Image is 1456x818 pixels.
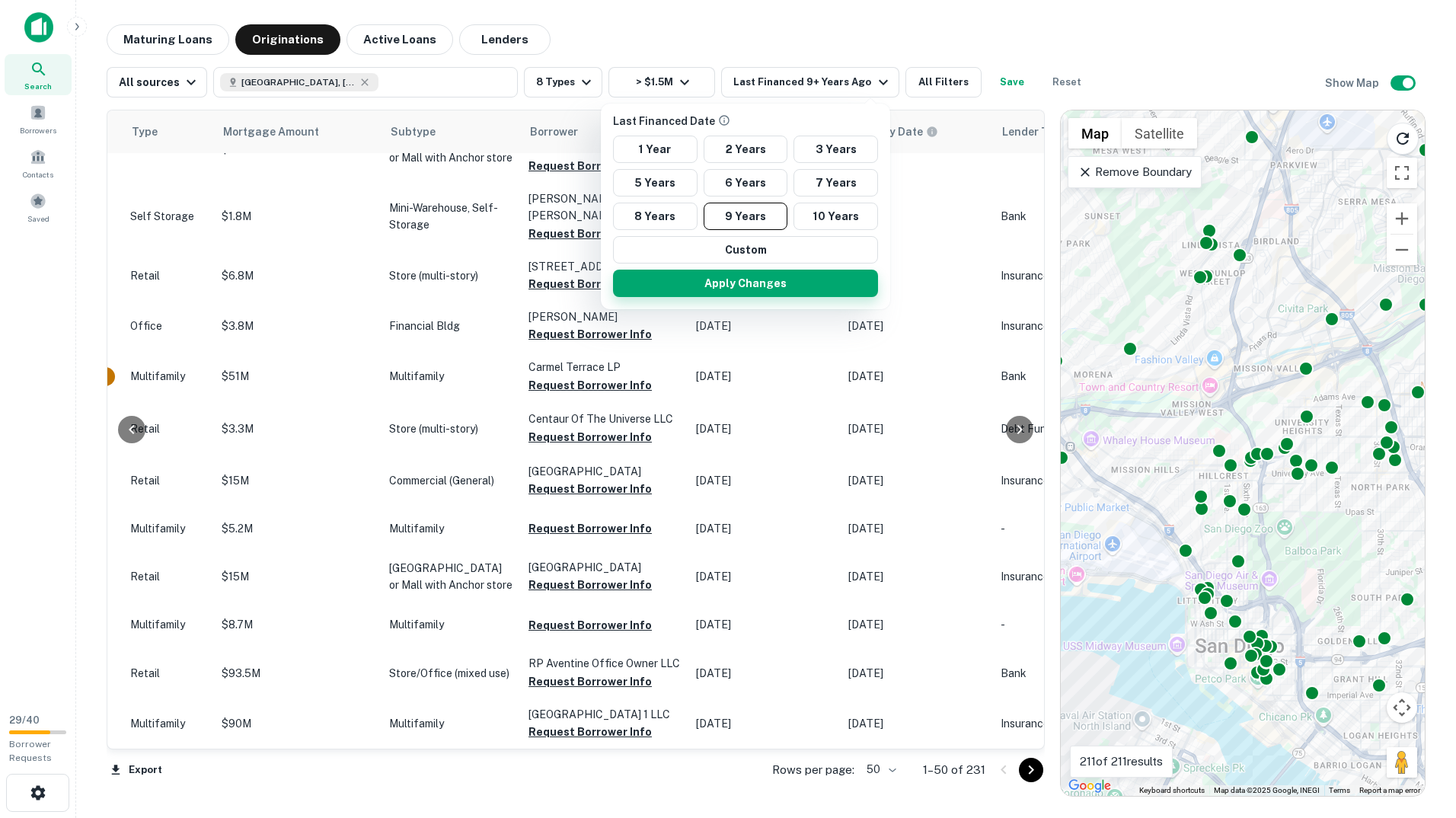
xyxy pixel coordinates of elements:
button: 6 Years [704,169,788,197]
p: Last Financed Date [613,113,884,129]
button: 7 Years [793,169,878,197]
button: 5 Years [613,169,698,197]
button: 9 Years [704,203,788,230]
button: Apply Changes [613,270,878,297]
button: Custom [613,236,878,264]
button: 10 Years [793,203,878,230]
svg: Find loans based on the last time they were sold or refinanced. [718,114,730,126]
button: 8 Years [613,203,698,230]
iframe: Chat Widget [1380,696,1456,769]
button: 1 Year [613,136,698,163]
button: 3 Years [793,136,878,163]
button: 2 Years [704,136,788,163]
